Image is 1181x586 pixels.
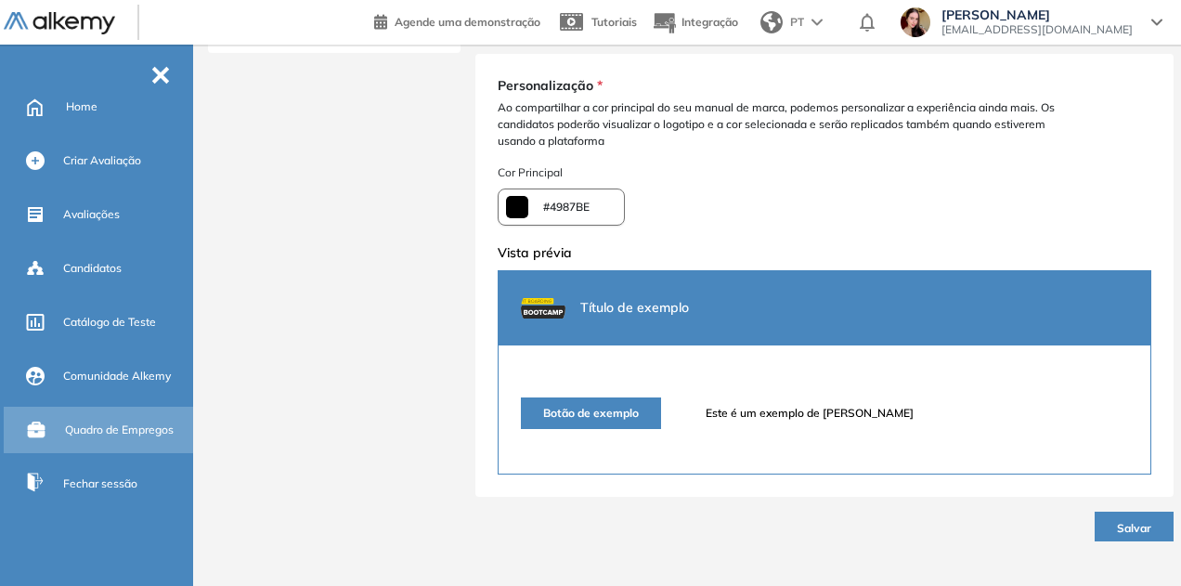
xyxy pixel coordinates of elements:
span: Integração [681,15,738,29]
img: Logotipo [4,12,115,35]
button: Botão de exemplo [521,397,661,429]
img: PROFILE_MENU_LOGO_USER [521,286,565,331]
button: Integração [652,3,738,43]
span: Catálogo de Teste [63,314,156,331]
img: arrow [811,19,823,26]
span: [PERSON_NAME] [941,7,1133,22]
span: Agende uma demonstração [395,15,540,29]
iframe: Chat Widget [1088,497,1181,586]
span: PT [790,14,804,31]
img: world [760,11,783,33]
span: Este é um exemplo de [PERSON_NAME] [706,405,914,422]
span: [EMAIL_ADDRESS][DOMAIN_NAME] [941,22,1133,37]
span: Tutoriais [591,15,637,29]
a: Agende uma demonstração [374,9,540,32]
span: #4987BE [543,199,590,215]
span: Home [66,98,97,115]
span: Cor Principal [498,164,1151,181]
span: Fechar sessão [63,475,137,492]
span: Avaliações [63,206,120,223]
span: Título de exemplo [580,299,689,316]
div: Widget de chat [1088,497,1181,586]
span: Vista prévia [498,244,572,261]
span: Criar Avaliação [63,152,141,169]
span: Quadro de Empregos [65,422,174,438]
span: Comunidade Alkemy [63,368,171,384]
span: Personalização [498,76,593,96]
span: Ao compartilhar a cor principal do seu manual de marca, podemos personalizar a experiência ainda ... [498,99,1107,150]
span: Candidatos [63,260,122,277]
